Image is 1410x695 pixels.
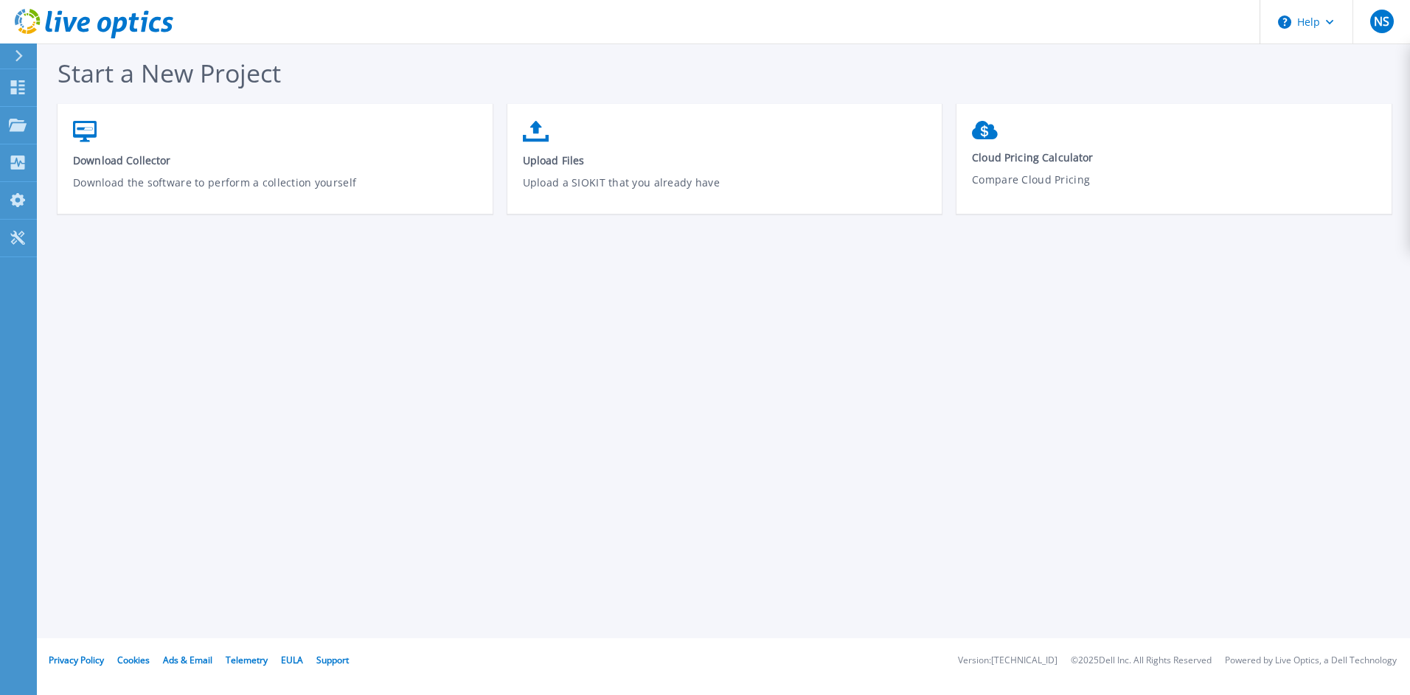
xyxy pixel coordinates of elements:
span: NS [1374,15,1389,27]
a: Ads & Email [163,654,212,666]
a: Support [316,654,349,666]
a: EULA [281,654,303,666]
p: Upload a SIOKIT that you already have [523,175,928,209]
span: Start a New Project [58,56,281,90]
a: Upload FilesUpload a SIOKIT that you already have [507,113,942,219]
a: Download CollectorDownload the software to perform a collection yourself [58,113,493,219]
li: Version: [TECHNICAL_ID] [958,656,1057,666]
p: Compare Cloud Pricing [972,172,1377,206]
a: Cloud Pricing CalculatorCompare Cloud Pricing [956,113,1392,217]
a: Cookies [117,654,150,666]
li: Powered by Live Optics, a Dell Technology [1225,656,1397,666]
span: Cloud Pricing Calculator [972,150,1377,164]
span: Download Collector [73,153,478,167]
p: Download the software to perform a collection yourself [73,175,478,209]
li: © 2025 Dell Inc. All Rights Reserved [1071,656,1212,666]
a: Telemetry [226,654,268,666]
span: Upload Files [523,153,928,167]
a: Privacy Policy [49,654,104,666]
